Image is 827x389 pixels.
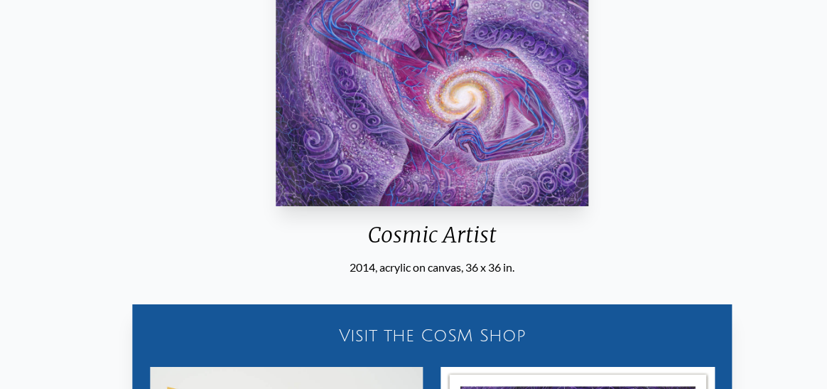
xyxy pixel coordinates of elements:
div: 2014, acrylic on canvas, 36 x 36 in. [271,259,594,276]
a: Visit the CoSM Shop [141,313,724,358]
div: Cosmic Artist [271,222,594,259]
